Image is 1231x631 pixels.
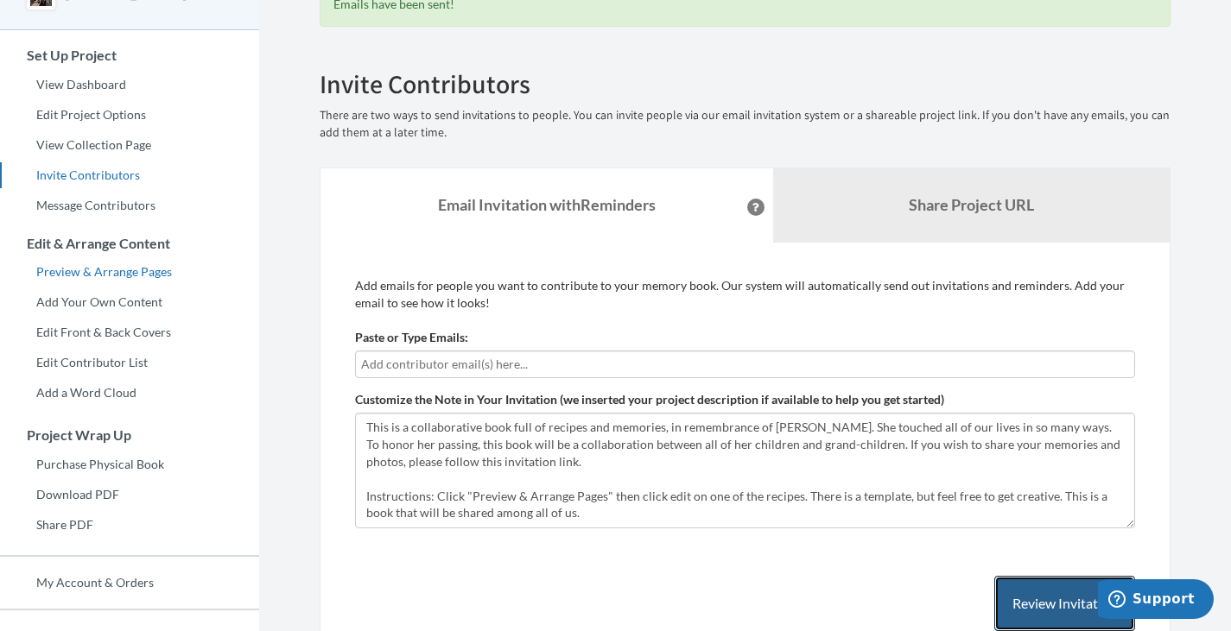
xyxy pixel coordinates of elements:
p: Add emails for people you want to contribute to your memory book. Our system will automatically s... [355,277,1135,312]
b: Share Project URL [909,195,1034,214]
input: Add contributor email(s) here... [361,355,1129,374]
label: Paste or Type Emails: [355,329,468,346]
textarea: "[PERSON_NAME] - A Memoir and Cook Book" This is a collaborative book full of recipes and memorie... [355,413,1135,528]
strong: Email Invitation with Reminders [438,195,656,214]
h3: Set Up Project [1,47,259,63]
p: There are two ways to send invitations to people. You can invite people via our email invitation ... [320,107,1171,142]
label: Customize the Note in Your Invitation (we inserted your project description if available to help ... [355,391,944,408]
h3: Project Wrap Up [1,427,259,443]
h3: Edit & Arrange Content [1,236,259,251]
iframe: Opens a widget where you can chat to one of our agents [1098,579,1214,622]
h2: Invite Contributors [320,70,1171,98]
